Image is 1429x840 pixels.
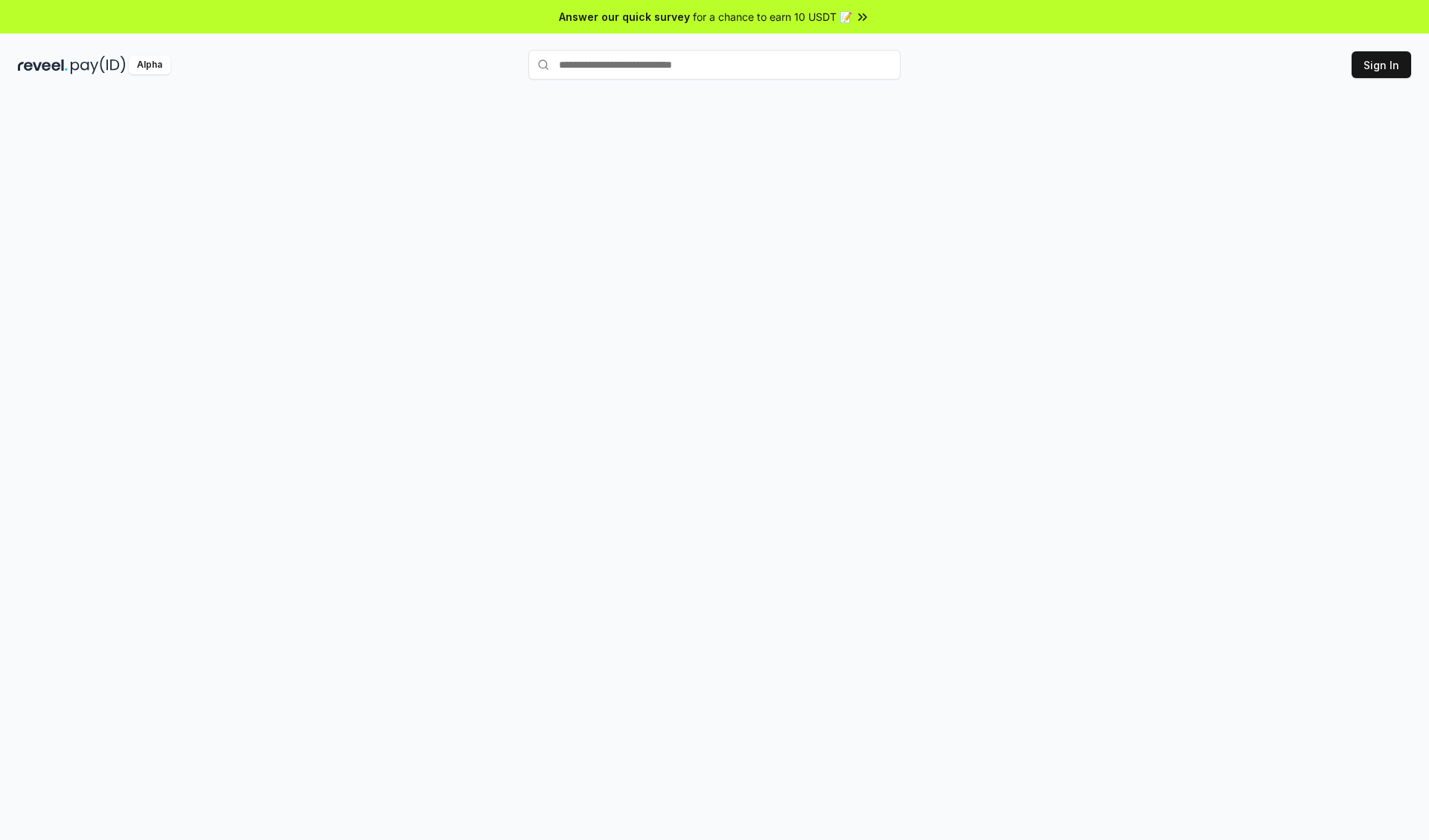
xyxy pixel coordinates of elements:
button: Sign In [1352,51,1411,78]
span: for a chance to earn 10 USDT 📝 [693,9,852,25]
img: reveel_dark [18,56,68,74]
span: Answer our quick survey [559,9,690,25]
div: Alpha [129,56,170,74]
img: pay_id [71,56,126,74]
